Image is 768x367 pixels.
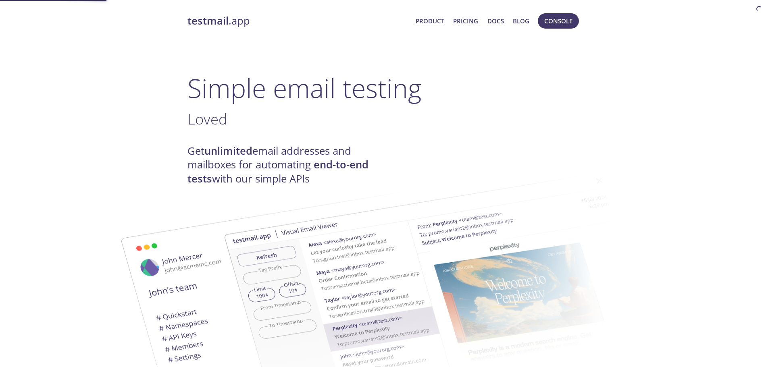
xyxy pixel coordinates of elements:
a: testmail.app [187,14,410,28]
a: Pricing [453,16,478,26]
strong: testmail [187,14,229,28]
h4: Get email addresses and mailboxes for automating with our simple APIs [187,144,384,186]
button: Console [538,13,579,29]
a: Docs [487,16,504,26]
span: Console [544,16,572,26]
a: Product [416,16,444,26]
h1: Simple email testing [187,73,581,104]
a: Blog [513,16,529,26]
strong: end-to-end tests [187,158,368,185]
strong: unlimited [204,144,252,158]
span: Loved [187,109,227,129]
